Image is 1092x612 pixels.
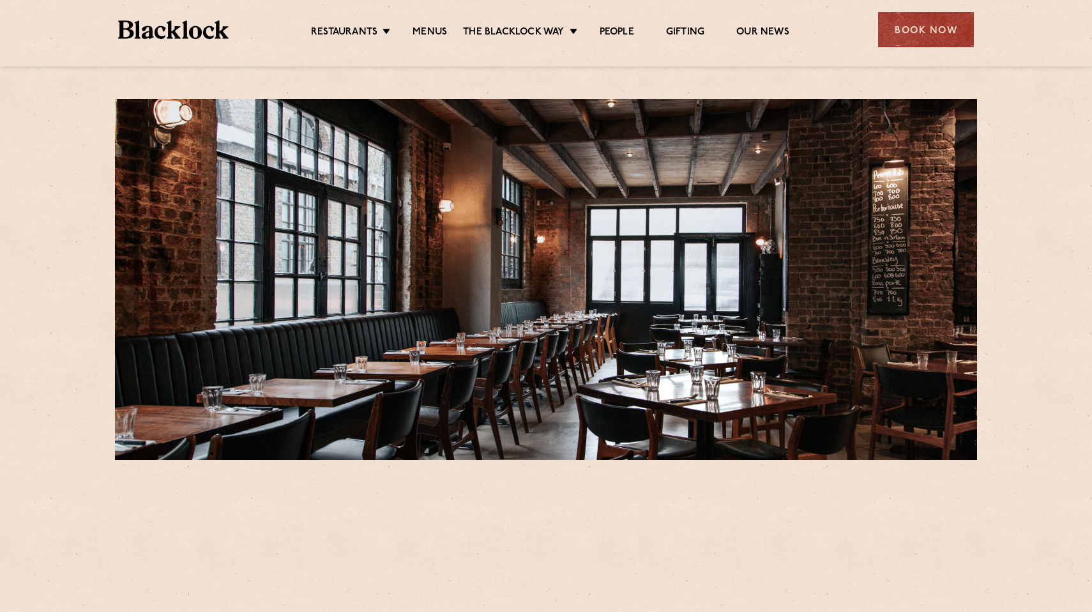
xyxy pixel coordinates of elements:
div: Book Now [878,12,974,47]
img: BL_Textured_Logo-footer-cropped.svg [118,20,229,39]
a: The Blacklock Way [463,26,564,40]
a: Menus [413,26,447,40]
a: Gifting [666,26,704,40]
a: People [600,26,634,40]
a: Restaurants [311,26,377,40]
a: Our News [736,26,789,40]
